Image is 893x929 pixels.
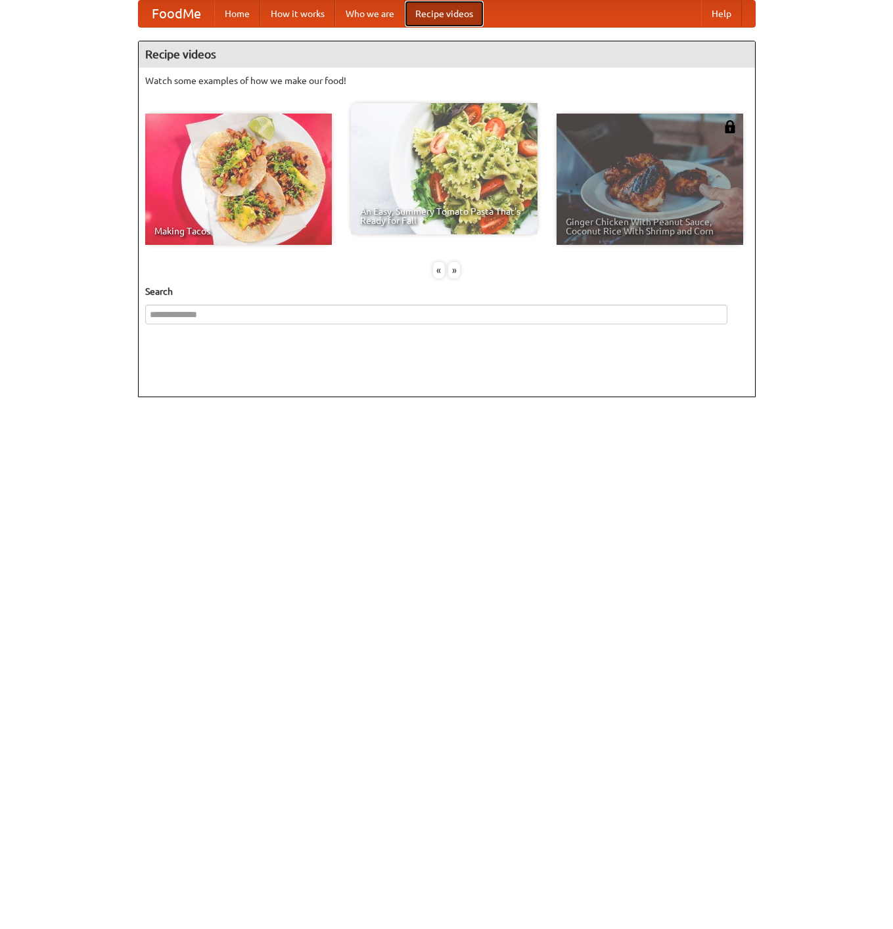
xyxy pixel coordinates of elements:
a: Help [701,1,742,27]
h4: Recipe videos [139,41,755,68]
a: FoodMe [139,1,214,27]
span: Making Tacos [154,227,323,236]
a: Making Tacos [145,114,332,245]
a: How it works [260,1,335,27]
div: « [433,262,445,278]
a: Home [214,1,260,27]
div: » [448,262,460,278]
h5: Search [145,285,748,298]
a: Recipe videos [405,1,484,27]
span: An Easy, Summery Tomato Pasta That's Ready for Fall [360,207,528,225]
a: Who we are [335,1,405,27]
img: 483408.png [723,120,737,133]
p: Watch some examples of how we make our food! [145,74,748,87]
a: An Easy, Summery Tomato Pasta That's Ready for Fall [351,103,538,234]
